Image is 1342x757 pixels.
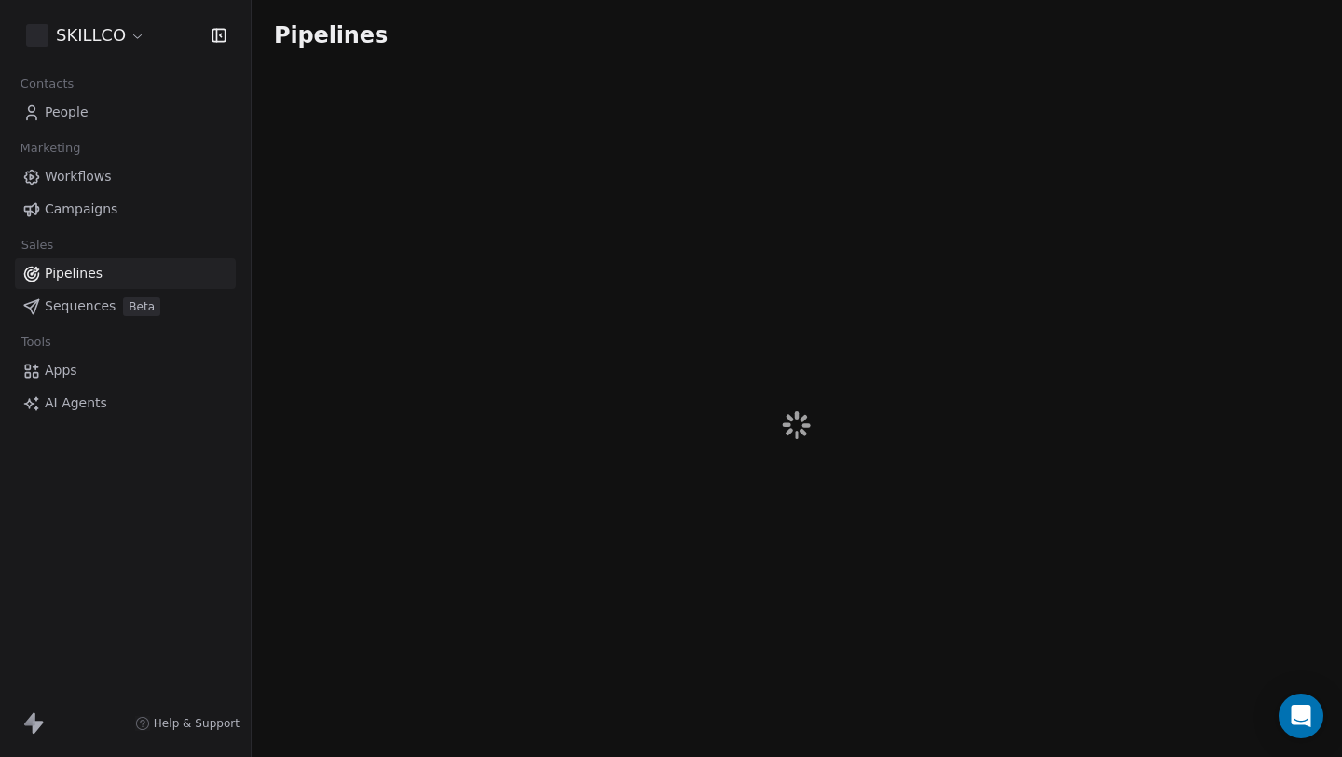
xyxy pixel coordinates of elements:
[13,328,59,356] span: Tools
[15,161,236,192] a: Workflows
[12,70,82,98] span: Contacts
[45,361,77,380] span: Apps
[15,258,236,289] a: Pipelines
[15,97,236,128] a: People
[15,388,236,419] a: AI Agents
[45,264,103,283] span: Pipelines
[123,297,160,316] span: Beta
[154,716,240,731] span: Help & Support
[12,134,89,162] span: Marketing
[15,194,236,225] a: Campaigns
[13,231,62,259] span: Sales
[45,167,112,186] span: Workflows
[45,296,116,316] span: Sequences
[1279,694,1323,738] div: Open Intercom Messenger
[22,20,149,51] button: SKILLCO
[15,355,236,386] a: Apps
[274,22,388,48] span: Pipelines
[15,291,236,322] a: SequencesBeta
[135,716,240,731] a: Help & Support
[56,23,126,48] span: SKILLCO
[45,393,107,413] span: AI Agents
[45,200,117,219] span: Campaigns
[45,103,89,122] span: People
